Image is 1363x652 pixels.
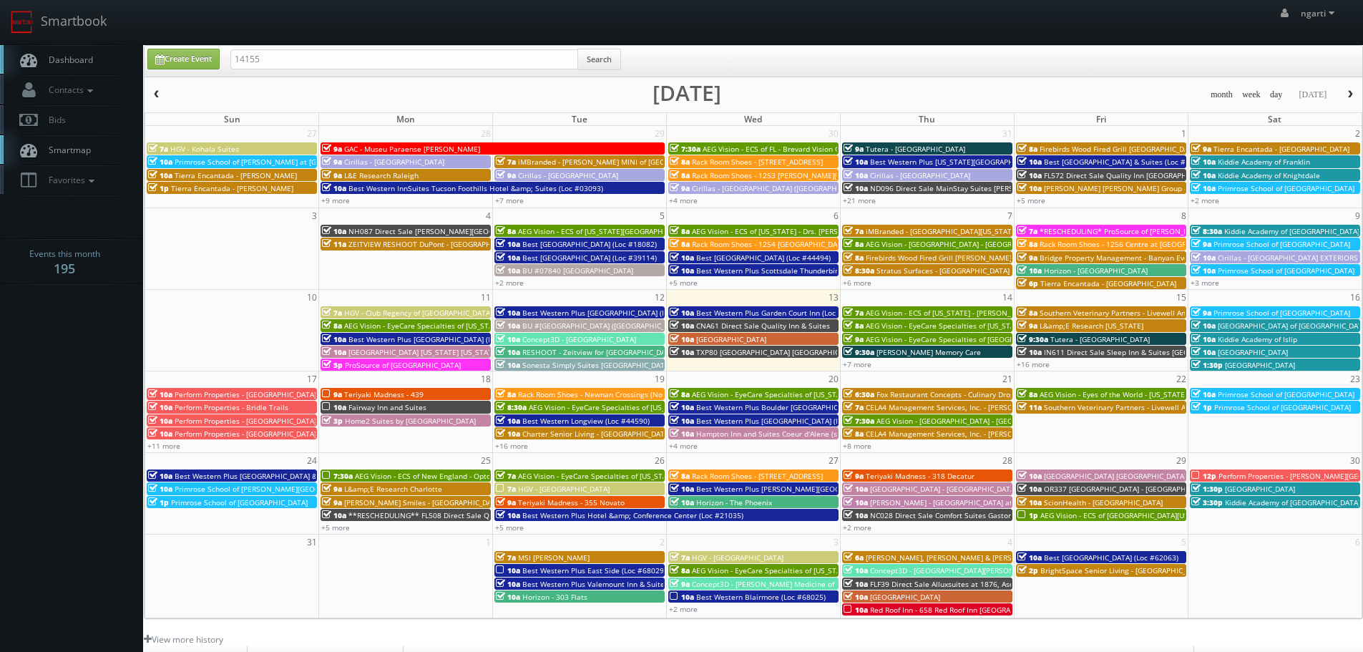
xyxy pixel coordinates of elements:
span: Primrose School of [PERSON_NAME] at [GEOGRAPHIC_DATA] [175,157,379,167]
a: +5 more [495,522,524,532]
span: 8:30a [496,402,527,412]
span: Fairway Inn and Suites [348,402,426,412]
span: IN611 Direct Sale Sleep Inn & Suites [GEOGRAPHIC_DATA] [1044,347,1242,357]
span: 10a [148,416,172,426]
span: 8a [496,226,516,236]
span: Best Western InnSuites Tucson Foothills Hotel &amp; Suites (Loc #03093) [348,183,603,193]
span: BU #07840 [GEOGRAPHIC_DATA] [522,266,633,276]
button: month [1206,86,1238,104]
span: 8a [670,157,690,167]
span: Tierra Encantada - [PERSON_NAME] [175,170,297,180]
span: 10a [670,253,694,263]
span: 7a [670,553,690,563]
span: 8a [670,239,690,249]
span: Best Western Plus Valemount Inn & Suites (Loc #62120) [522,579,715,589]
span: Kiddie Academy of [GEOGRAPHIC_DATA] [1225,497,1360,507]
span: Best Western Plus Boulder [GEOGRAPHIC_DATA] (Loc #06179) [696,402,907,412]
span: Dashboard [41,54,93,66]
span: 9a [844,144,864,154]
span: 8:30a [1191,226,1222,236]
a: +2 more [1191,195,1219,205]
span: 10a [496,239,520,249]
span: Horizon - The Phoenix [696,497,772,507]
span: 10a [496,334,520,344]
span: Concept3D - [GEOGRAPHIC_DATA][PERSON_NAME][US_STATE] [870,565,1078,575]
span: Rack Room Shoes - 1254 [GEOGRAPHIC_DATA] [692,239,848,249]
span: 10a [670,321,694,331]
span: 10a [148,429,172,439]
span: Best Western Plus [GEOGRAPHIC_DATA] (Loc #48184) [348,334,530,344]
span: AEG Vision - Eyes of the World - [US_STATE][GEOGRAPHIC_DATA] [1040,389,1257,399]
span: 9a [322,157,342,167]
span: 10a [322,183,346,193]
button: day [1265,86,1288,104]
span: Fox Restaurant Concepts - Culinary Dropout [876,389,1026,399]
span: 10a [496,347,520,357]
span: 8a [670,565,690,575]
span: Best Western Longview (Loc #44590) [522,416,650,426]
span: 10a [1191,157,1216,167]
a: +2 more [843,522,871,532]
span: 10a [148,402,172,412]
span: Southern Veterinary Partners - Livewell Animal Urgent Care of Goodyear [1044,402,1292,412]
span: Primrose School of [GEOGRAPHIC_DATA] [1214,402,1351,412]
span: Perform Properties - [GEOGRAPHIC_DATA] [175,429,316,439]
span: ProSource of [GEOGRAPHIC_DATA] [345,360,461,370]
span: 10a [670,416,694,426]
a: +5 more [669,278,698,288]
span: AEG Vision - ECS of [GEOGRAPHIC_DATA][US_STATE] - North Garland Vision (Headshot Only) [1040,510,1352,520]
span: 10a [1017,266,1042,276]
span: Firebirds Wood Fired Grill [PERSON_NAME] [866,253,1012,263]
span: Tutera - [GEOGRAPHIC_DATA] [1050,334,1150,344]
span: 10a [496,308,520,318]
span: AEG Vision - ECS of FL - Brevard Vision Care - [PERSON_NAME] [703,144,914,154]
span: 7a [496,157,516,167]
span: 10a [1191,170,1216,180]
span: 10a [322,510,346,520]
span: AEG Vision - [GEOGRAPHIC_DATA] - [GEOGRAPHIC_DATA] [866,239,1055,249]
span: iMBranded - [GEOGRAPHIC_DATA][US_STATE] Toyota [866,226,1044,236]
span: Primrose School of [GEOGRAPHIC_DATA] [1213,239,1350,249]
span: Tierra Encantada - [PERSON_NAME] [171,183,293,193]
span: [GEOGRAPHIC_DATA] - [GEOGRAPHIC_DATA] [870,484,1017,494]
a: +5 more [1017,195,1045,205]
span: 11a [1017,402,1042,412]
span: Cirillas - [GEOGRAPHIC_DATA] [344,157,444,167]
a: +4 more [669,441,698,451]
span: AEG Vision - ECS of [US_STATE] - [PERSON_NAME] EyeCare - [GEOGRAPHIC_DATA] ([GEOGRAPHIC_DATA]) [866,308,1216,318]
span: Tierra Encantada - [GEOGRAPHIC_DATA] [1040,278,1176,288]
span: 8a [844,253,864,263]
span: Primrose School of [GEOGRAPHIC_DATA] [1218,183,1354,193]
span: Tierra Encantada - [GEOGRAPHIC_DATA] [1213,144,1349,154]
span: 9a [322,144,342,154]
span: [GEOGRAPHIC_DATA] [1225,360,1295,370]
span: 7a [496,553,516,563]
span: FL572 Direct Sale Quality Inn [GEOGRAPHIC_DATA] North I-75 [1044,170,1254,180]
span: 9a [1191,239,1211,249]
span: Kiddie Academy of Franklin [1218,157,1310,167]
span: 8a [1017,389,1037,399]
span: AEG Vision - [GEOGRAPHIC_DATA] - [GEOGRAPHIC_DATA] [876,416,1066,426]
span: 10a [1017,157,1042,167]
span: Best Western Plus [US_STATE][GEOGRAPHIC_DATA] [GEOGRAPHIC_DATA] (Loc #37096) [870,157,1162,167]
span: 8a [670,471,690,481]
span: BU #[GEOGRAPHIC_DATA] ([GEOGRAPHIC_DATA]) [522,321,686,331]
span: Best [GEOGRAPHIC_DATA] (Loc #62063) [1044,553,1178,563]
span: AEG Vision - EyeCare Specialties of [US_STATE] – [PERSON_NAME] Family EyeCare [866,321,1144,331]
span: 10a [496,253,520,263]
span: CNA61 Direct Sale Quality Inn & Suites [696,321,830,331]
span: ND096 Direct Sale MainStay Suites [PERSON_NAME] [870,183,1050,193]
span: 3p [322,416,343,426]
a: +4 more [669,195,698,205]
a: Create Event [147,49,220,69]
span: MSI [PERSON_NAME] [518,553,590,563]
span: Rack Room Shoes - 1253 [PERSON_NAME][GEOGRAPHIC_DATA] [692,170,904,180]
span: Best Western Plus [GEOGRAPHIC_DATA] (Loc #11187) [696,416,878,426]
span: AEG Vision - EyeCare Specialties of [US_STATE] - In Focus Vision Center [692,565,934,575]
span: HGV - Club Regency of [GEOGRAPHIC_DATA] [344,308,492,318]
span: Best [GEOGRAPHIC_DATA] (Loc #44494) [696,253,831,263]
span: 10a [844,510,868,520]
span: 9a [844,471,864,481]
span: 7a [844,226,864,236]
span: 1:30p [1191,360,1223,370]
